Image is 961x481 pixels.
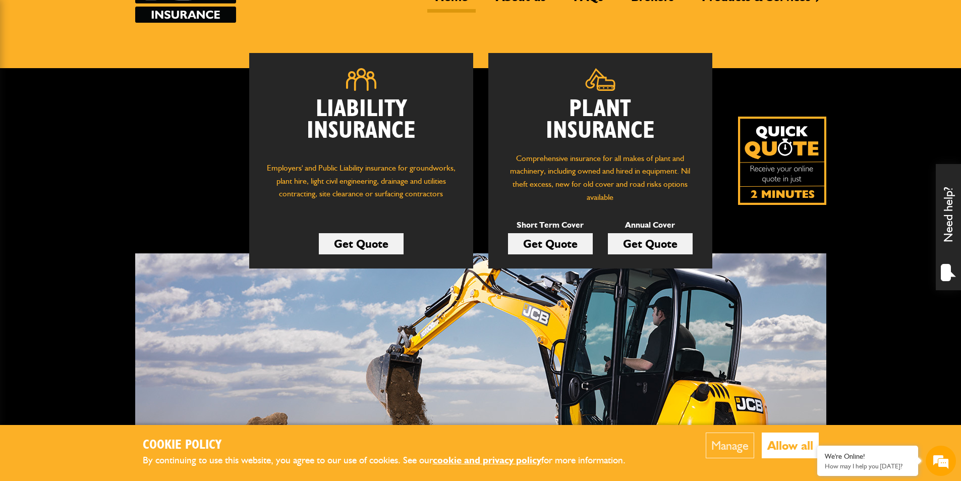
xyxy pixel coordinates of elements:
[433,454,541,466] a: cookie and privacy policy
[936,164,961,290] div: Need help?
[264,162,458,210] p: Employers' and Public Liability insurance for groundworks, plant hire, light civil engineering, d...
[503,98,697,142] h2: Plant Insurance
[738,117,826,205] a: Get your insurance quote isn just 2-minutes
[608,219,693,232] p: Annual Cover
[503,152,697,203] p: Comprehensive insurance for all makes of plant and machinery, including owned and hired in equipm...
[319,233,404,254] a: Get Quote
[762,433,819,458] button: Allow all
[706,433,754,458] button: Manage
[264,98,458,152] h2: Liability Insurance
[608,233,693,254] a: Get Quote
[738,117,826,205] img: Quick Quote
[143,453,642,468] p: By continuing to use this website, you agree to our use of cookies. See our for more information.
[143,438,642,453] h2: Cookie Policy
[508,219,593,232] p: Short Term Cover
[508,233,593,254] a: Get Quote
[825,452,911,461] div: We're Online!
[825,462,911,470] p: How may I help you today?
